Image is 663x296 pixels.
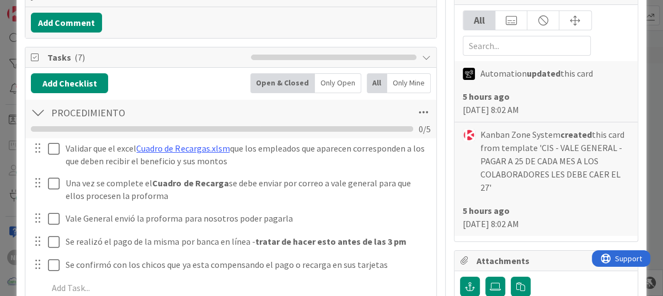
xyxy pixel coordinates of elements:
div: All [367,73,387,93]
b: 5 hours ago [463,91,510,102]
p: Se realizó el pago de la misma por banca en línea - [66,235,429,248]
span: 0 / 5 [419,122,431,136]
p: Vale General envió la proforma para nosotros poder pagarla [66,212,429,225]
strong: Cuadro de Recarga [152,177,228,189]
b: updated [527,68,560,79]
button: Add Checklist [31,73,108,93]
b: 5 hours ago [463,205,510,216]
span: Automation this card [480,67,593,80]
p: Se confirmó con los chicos que ya esta compensando el pago o recarga en sus tarjetas [66,259,429,271]
img: KS [463,129,475,141]
input: Add Checklist... [47,103,295,122]
div: Only Mine [387,73,431,93]
p: Validar que el excel que los empleados que aparecen corresponden a los que deben recibir el benef... [66,142,429,167]
span: Tasks [47,51,245,64]
div: [DATE] 8:02 AM [463,90,629,116]
span: Support [23,2,50,15]
div: [DATE] 8:02 AM [463,204,629,230]
div: Only Open [315,73,361,93]
a: Cuadro de Recargas.xlsm [136,143,229,154]
input: Search... [463,36,591,56]
div: Open & Closed [250,73,315,93]
p: Una vez se complete el se debe enviar por correo a vale general para que ellos procesen la proforma [66,177,429,202]
b: created [560,129,592,140]
span: ( 7 ) [74,52,85,63]
strong: tratar de hacer esto antes de las 3 pm [255,236,406,247]
div: All [463,11,495,30]
button: Add Comment [31,13,102,33]
span: Attachments [477,254,618,267]
span: Kanban Zone System this card from template 'CIS - VALE GENERAL - PAGAR A 25 DE CADA MES A LOS COL... [480,128,629,194]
